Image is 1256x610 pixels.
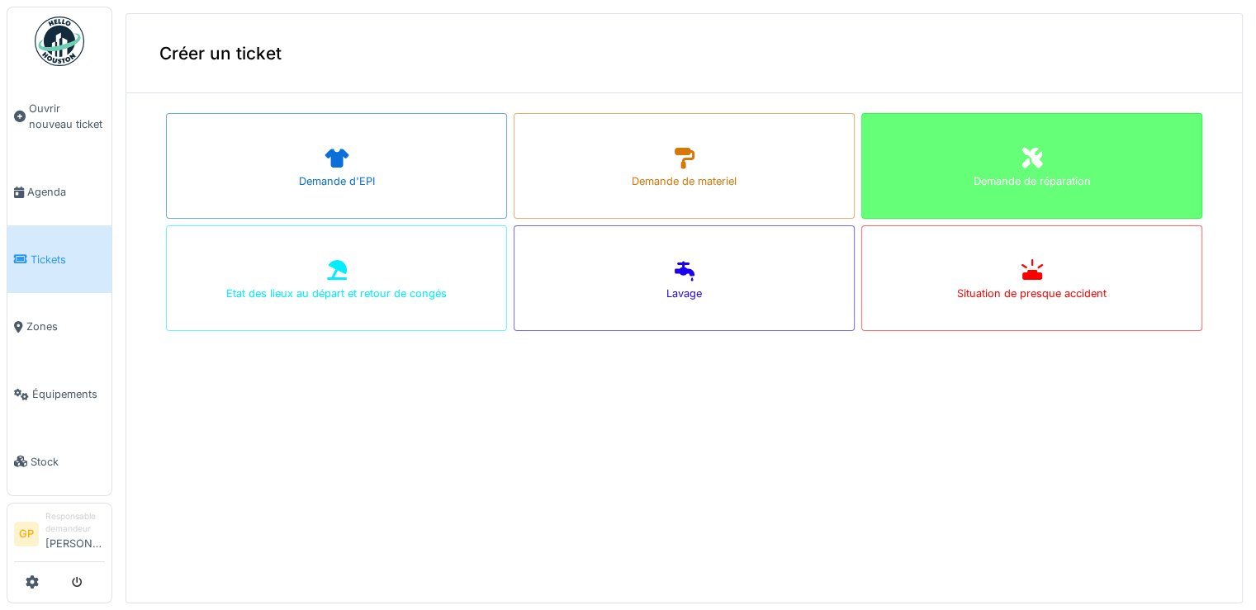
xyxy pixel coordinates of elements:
[126,14,1242,93] div: Créer un ticket
[31,454,105,470] span: Stock
[226,286,447,301] div: Etat des lieux au départ et retour de congés
[31,252,105,267] span: Tickets
[27,184,105,200] span: Agenda
[7,361,111,428] a: Équipements
[299,173,375,189] div: Demande d'EPI
[14,510,105,562] a: GP Responsable demandeur[PERSON_NAME]
[7,75,111,158] a: Ouvrir nouveau ticket
[14,522,39,546] li: GP
[7,428,111,495] a: Stock
[7,158,111,226] a: Agenda
[974,173,1091,189] div: Demande de réparation
[32,386,105,402] span: Équipements
[26,319,105,334] span: Zones
[45,510,105,558] li: [PERSON_NAME]
[29,101,105,132] span: Ouvrir nouveau ticket
[666,286,702,301] div: Lavage
[957,286,1107,301] div: Situation de presque accident
[7,293,111,361] a: Zones
[632,173,737,189] div: Demande de materiel
[7,225,111,293] a: Tickets
[35,17,84,66] img: Badge_color-CXgf-gQk.svg
[45,510,105,536] div: Responsable demandeur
